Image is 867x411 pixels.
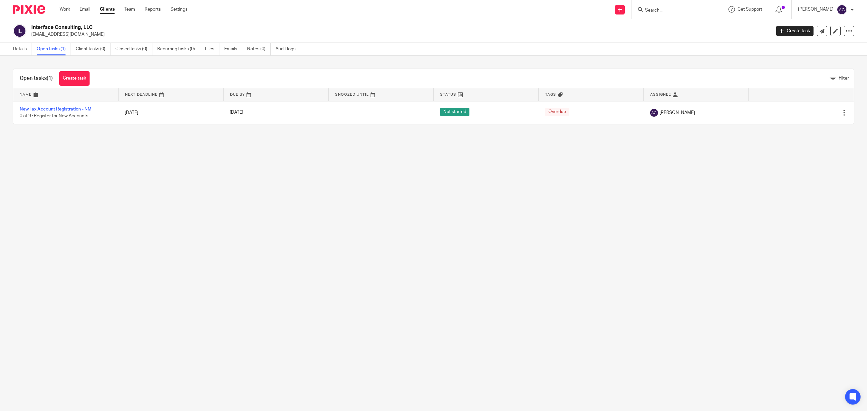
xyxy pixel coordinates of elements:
[737,7,762,12] span: Get Support
[335,93,369,96] span: Snoozed Until
[59,71,90,86] a: Create task
[20,107,92,111] a: New Tax Account Registration - NM
[80,6,90,13] a: Email
[275,43,300,55] a: Audit logs
[13,43,32,55] a: Details
[124,6,135,13] a: Team
[440,108,469,116] span: Not started
[230,110,243,115] span: [DATE]
[545,108,569,116] span: Overdue
[13,5,45,14] img: Pixie
[205,43,219,55] a: Files
[31,24,620,31] h2: Interface Consulting, LLC
[798,6,833,13] p: [PERSON_NAME]
[224,43,242,55] a: Emails
[115,43,152,55] a: Closed tasks (0)
[650,109,658,117] img: svg%3E
[839,76,849,81] span: Filter
[170,6,188,13] a: Settings
[20,114,88,118] span: 0 of 9 · Register for New Accounts
[100,6,115,13] a: Clients
[20,75,53,82] h1: Open tasks
[247,43,271,55] a: Notes (0)
[31,31,766,38] p: [EMAIL_ADDRESS][DOMAIN_NAME]
[545,93,556,96] span: Tags
[776,26,814,36] a: Create task
[118,101,223,124] td: [DATE]
[440,93,456,96] span: Status
[644,8,702,14] input: Search
[660,110,695,116] span: [PERSON_NAME]
[837,5,847,15] img: svg%3E
[145,6,161,13] a: Reports
[60,6,70,13] a: Work
[13,24,26,38] img: svg%3E
[37,43,71,55] a: Open tasks (1)
[157,43,200,55] a: Recurring tasks (0)
[76,43,111,55] a: Client tasks (0)
[47,76,53,81] span: (1)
